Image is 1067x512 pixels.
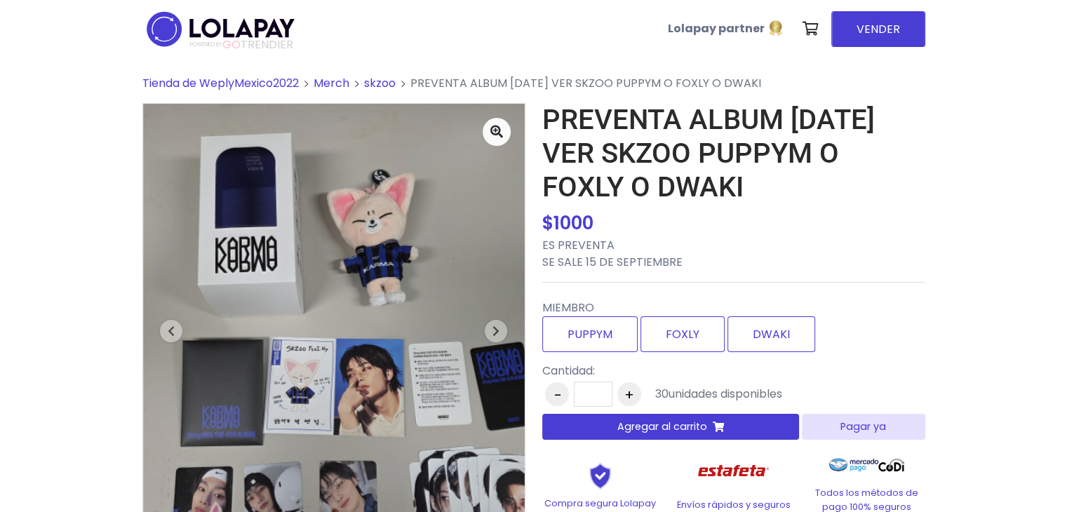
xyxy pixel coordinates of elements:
[676,498,792,511] p: Envíos rápidos y seguros
[802,414,925,440] button: Pagar ya
[142,7,299,51] img: logo
[142,75,925,103] nav: breadcrumb
[553,210,593,236] span: 1000
[314,75,349,91] a: Merch
[190,41,222,48] span: POWERED BY
[542,316,638,352] label: PUPPYM
[831,11,925,47] a: VENDER
[655,386,782,403] div: unidades disponibles
[545,382,569,406] button: -
[617,419,707,434] span: Agregar al carrito
[542,210,925,237] div: $
[142,75,299,91] a: Tienda de WeplyMexico2022
[410,75,761,91] span: PREVENTA ALBUM [DATE] VER SKZOO PUPPYM O FOXLY O DWAKI
[542,363,782,379] p: Cantidad:
[565,462,636,489] img: Shield
[617,382,641,406] button: +
[829,451,879,479] img: Mercado Pago Logo
[542,237,925,271] p: ES PREVENTA SE SALE 15 DE SEPTIEMBRE
[542,414,800,440] button: Agregar al carrito
[727,316,815,352] label: DWAKI
[190,39,293,51] span: TRENDIER
[687,451,780,491] img: Estafeta Logo
[542,103,925,204] h1: PREVENTA ALBUM [DATE] VER SKZOO PUPPYM O FOXLY O DWAKI
[640,316,725,352] label: FOXLY
[542,294,925,358] div: MIEMBRO
[878,451,904,479] img: Codi Logo
[222,36,241,53] span: GO
[655,386,669,402] span: 30
[364,75,396,91] a: skzoo
[668,20,765,36] b: Lolapay partner
[767,20,784,36] img: Lolapay partner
